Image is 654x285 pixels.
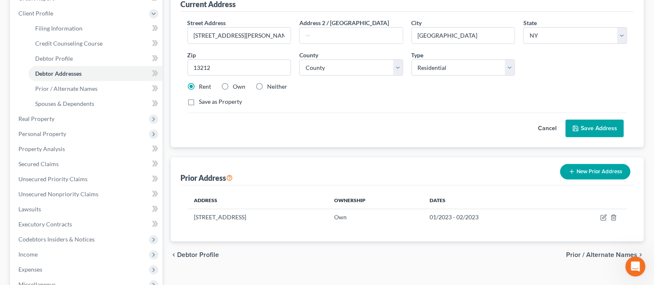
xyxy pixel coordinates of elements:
span: Zip [188,51,196,59]
a: Filing Information [28,21,162,36]
button: chevron_left Debtor Profile [171,252,219,258]
button: Home [131,3,147,19]
div: Emma says… [7,33,161,213]
a: Property Analysis [12,141,162,157]
a: Unsecured Priority Claims [12,172,162,187]
div: Close [147,3,162,18]
div: Starting [DATE], PACER requires Multi-Factor Authentication (MFA) for all filers in select distri... [13,58,131,91]
button: Cancel [529,120,566,137]
img: Profile image for Emma [24,5,37,18]
th: Dates [423,192,556,209]
span: State [523,19,537,26]
a: Learn More Here [13,141,62,148]
b: 🚨 PACER Multi-Factor Authentication Now Required 🚨 [13,38,120,53]
span: Executory Contracts [18,221,72,228]
label: Save as Property [199,98,242,106]
label: Address 2 / [GEOGRAPHIC_DATA] [299,18,389,27]
p: Active in the last 15m [41,10,100,19]
div: [PERSON_NAME] • [DATE] [13,197,79,202]
a: Debtor Profile [28,51,162,66]
input: Enter street address [188,28,291,44]
span: Filing Information [35,25,82,32]
span: Debtor Profile [178,252,219,258]
iframe: Intercom live chat [626,257,646,277]
a: Credit Counseling Course [28,36,162,51]
a: Debtor Addresses [28,66,162,81]
span: Debtor Addresses [35,70,82,77]
button: go back [5,3,21,19]
button: Emoji picker [13,221,20,228]
span: City [412,19,422,26]
div: 🚨 PACER Multi-Factor Authentication Now Required 🚨Starting [DATE], PACER requires Multi-Factor Au... [7,33,137,195]
label: Type [412,51,424,59]
a: Lawsuits [12,202,162,217]
span: Credit Counseling Course [35,40,103,47]
button: Send a message… [144,218,157,231]
button: New Prior Address [560,164,631,180]
span: Expenses [18,266,42,273]
a: Spouses & Dependents [28,96,162,111]
input: XXXXX [188,59,291,76]
span: Unsecured Priority Claims [18,175,88,182]
div: Please be sure to enable MFA in your PACER account settings. Once enabled, you will have to enter... [13,95,131,136]
div: Prior Address [181,173,233,183]
span: Spouses & Dependents [35,100,94,107]
th: Ownership [327,192,423,209]
label: Rent [199,82,211,91]
span: Prior / Alternate Names [566,252,637,258]
i: We use the Salesforce Authenticator app for MFA at NextChapter and other users are reporting the ... [13,153,125,185]
span: Personal Property [18,130,66,137]
button: Gif picker [26,221,33,228]
td: 01/2023 - 02/2023 [423,209,556,225]
span: Debtor Profile [35,55,73,62]
textarea: Message… [7,203,160,218]
span: Street Address [188,19,226,26]
a: Secured Claims [12,157,162,172]
th: Address [188,192,328,209]
span: Secured Claims [18,160,59,167]
a: Prior / Alternate Names [28,81,162,96]
i: chevron_right [637,252,644,258]
input: Enter city... [412,28,515,44]
button: Upload attachment [40,221,46,228]
span: County [299,51,318,59]
button: Prior / Alternate Names chevron_right [566,252,644,258]
a: Unsecured Nonpriority Claims [12,187,162,202]
span: Codebtors Insiders & Notices [18,236,95,243]
h1: [PERSON_NAME] [41,4,95,10]
a: Executory Contracts [12,217,162,232]
b: 2 minutes [52,112,85,119]
span: Client Profile [18,10,53,17]
span: Lawsuits [18,205,41,213]
span: Real Property [18,115,54,122]
span: Property Analysis [18,145,65,152]
span: Prior / Alternate Names [35,85,98,92]
span: Income [18,251,38,258]
label: Own [233,82,246,91]
td: Own [327,209,423,225]
input: -- [300,28,403,44]
span: Unsecured Nonpriority Claims [18,190,98,198]
label: Neither [268,82,288,91]
button: Save Address [566,120,624,137]
i: chevron_left [171,252,178,258]
td: [STREET_ADDRESS] [188,209,328,225]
